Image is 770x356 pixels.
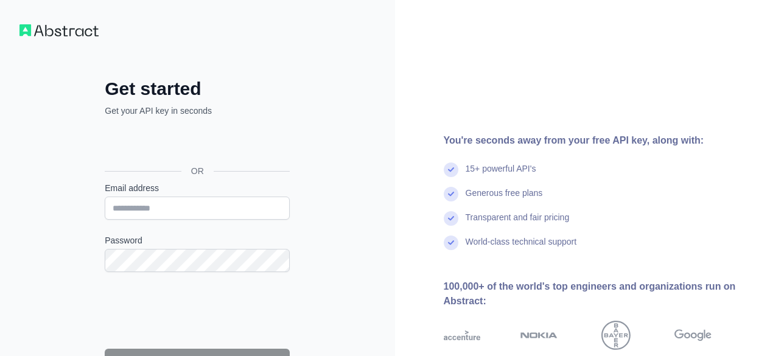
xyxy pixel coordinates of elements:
img: nokia [520,321,558,350]
div: 15+ powerful API's [466,162,536,187]
label: Email address [105,182,290,194]
img: google [674,321,712,350]
img: check mark [444,211,458,226]
iframe: reCAPTCHA [105,287,290,334]
img: check mark [444,162,458,177]
iframe: Sign in with Google Button [99,130,293,157]
img: accenture [444,321,481,350]
div: 100,000+ of the world's top engineers and organizations run on Abstract: [444,279,751,309]
img: bayer [601,321,631,350]
div: You're seconds away from your free API key, along with: [444,133,751,148]
img: check mark [444,236,458,250]
div: World-class technical support [466,236,577,260]
div: Transparent and fair pricing [466,211,570,236]
img: Workflow [19,24,99,37]
h2: Get started [105,78,290,100]
div: Generous free plans [466,187,543,211]
img: check mark [444,187,458,201]
p: Get your API key in seconds [105,105,290,117]
label: Password [105,234,290,246]
span: OR [181,165,214,177]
